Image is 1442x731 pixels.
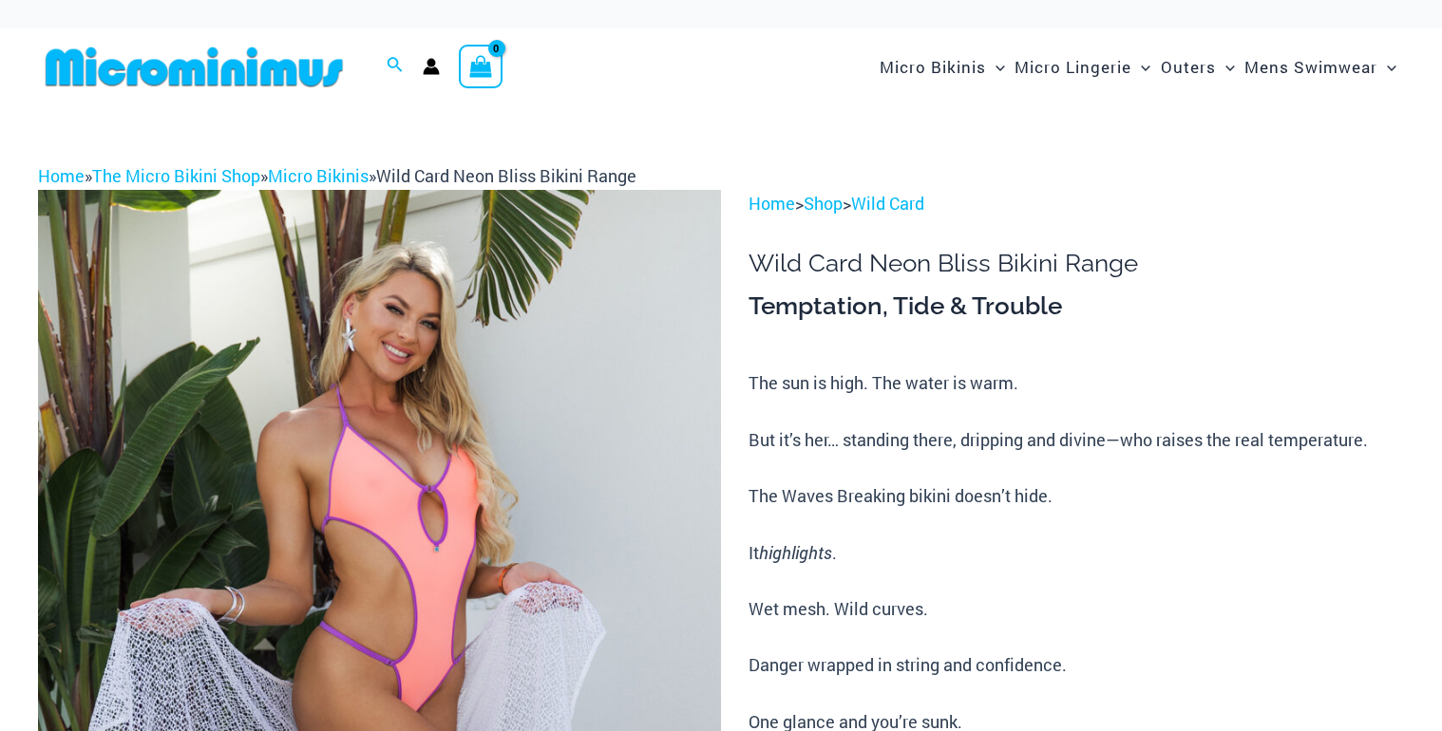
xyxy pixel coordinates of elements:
[423,58,440,75] a: Account icon link
[1156,38,1240,96] a: OutersMenu ToggleMenu Toggle
[459,45,503,88] a: View Shopping Cart, empty
[376,164,636,187] span: Wild Card Neon Bliss Bikini Range
[749,192,795,215] a: Home
[268,164,369,187] a: Micro Bikinis
[851,192,924,215] a: Wild Card
[1244,43,1377,91] span: Mens Swimwear
[749,249,1404,278] h1: Wild Card Neon Bliss Bikini Range
[749,190,1404,218] p: > >
[387,54,404,79] a: Search icon link
[1161,43,1216,91] span: Outers
[92,164,260,187] a: The Micro Bikini Shop
[38,46,351,88] img: MM SHOP LOGO FLAT
[1010,38,1155,96] a: Micro LingerieMenu ToggleMenu Toggle
[1015,43,1131,91] span: Micro Lingerie
[38,164,85,187] a: Home
[872,35,1404,99] nav: Site Navigation
[804,192,843,215] a: Shop
[875,38,1010,96] a: Micro BikinisMenu ToggleMenu Toggle
[1216,43,1235,91] span: Menu Toggle
[1240,38,1401,96] a: Mens SwimwearMenu ToggleMenu Toggle
[38,164,636,187] span: » » »
[1131,43,1150,91] span: Menu Toggle
[749,291,1404,323] h3: Temptation, Tide & Trouble
[880,43,986,91] span: Micro Bikinis
[986,43,1005,91] span: Menu Toggle
[759,541,832,564] i: highlights
[1377,43,1396,91] span: Menu Toggle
